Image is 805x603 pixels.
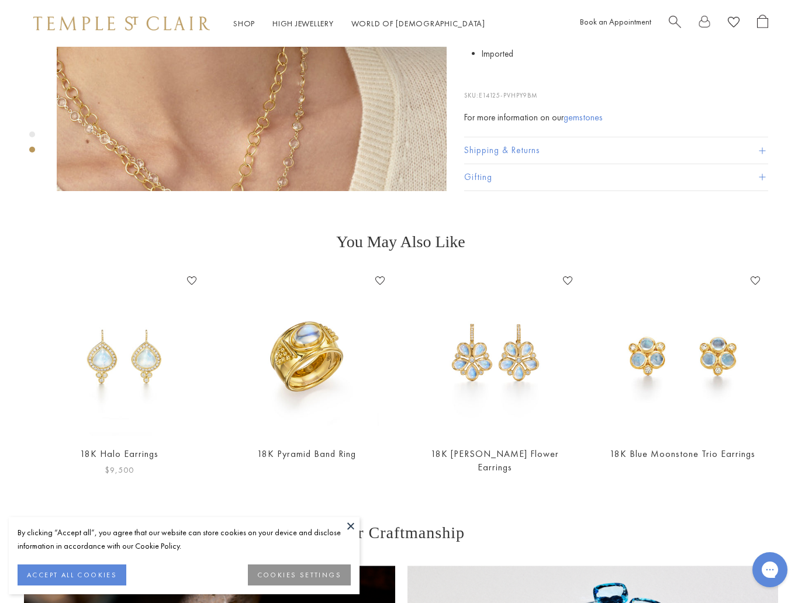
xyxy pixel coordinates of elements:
a: ShopShop [233,18,255,29]
a: World of [DEMOGRAPHIC_DATA]World of [DEMOGRAPHIC_DATA] [351,18,485,29]
a: 18K Pyramid Band Ring [257,448,356,460]
div: By clicking “Accept all”, you agree that our website can store cookies on your device and disclos... [18,526,351,553]
div: For more information on our [464,111,768,126]
img: 18K Pyramid Band Ring [224,272,389,436]
img: 18K Halo Earrings [37,272,201,436]
a: 18K Blue Moonstone Trio Earrings [610,448,755,460]
a: 18K Pyramid Band Ring18K Pyramid Band Ring [224,272,389,436]
a: gemstones [564,112,603,124]
button: Gifting [464,164,768,190]
a: High JewelleryHigh Jewellery [272,18,334,29]
img: 18K Luna Flower Earrings [413,272,577,436]
a: Open Shopping Bag [757,15,768,33]
a: 18K [PERSON_NAME] Flower Earrings [431,448,559,473]
a: Book an Appointment [580,16,651,27]
p: SKU: [464,78,768,100]
nav: Main navigation [233,16,485,31]
img: 18K Blue Moonstone Trio Earrings [600,272,765,436]
button: ACCEPT ALL COOKIES [18,564,126,585]
span: E14125-PVHPY9BM [479,91,538,99]
a: View Wishlist [728,15,740,33]
span: $9,500 [105,463,134,477]
a: Search [669,15,681,33]
button: COOKIES SETTINGS [248,564,351,585]
button: Shipping & Returns [464,138,768,164]
span: Imported [482,48,513,60]
div: Product gallery navigation [29,129,35,162]
a: 18K Blue Moonstone Trio Earrings18K Blue Moonstone Trio Earrings [600,272,765,436]
a: 18K Luna Flower Earrings18K Luna Flower Earrings [413,272,577,436]
iframe: Gorgias live chat messenger [747,548,793,591]
a: 18K Halo Earrings [80,448,158,460]
h3: You May Also Like [45,233,756,251]
img: Temple St. Clair [33,16,210,30]
h3: Our Craftmanship [24,524,778,542]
